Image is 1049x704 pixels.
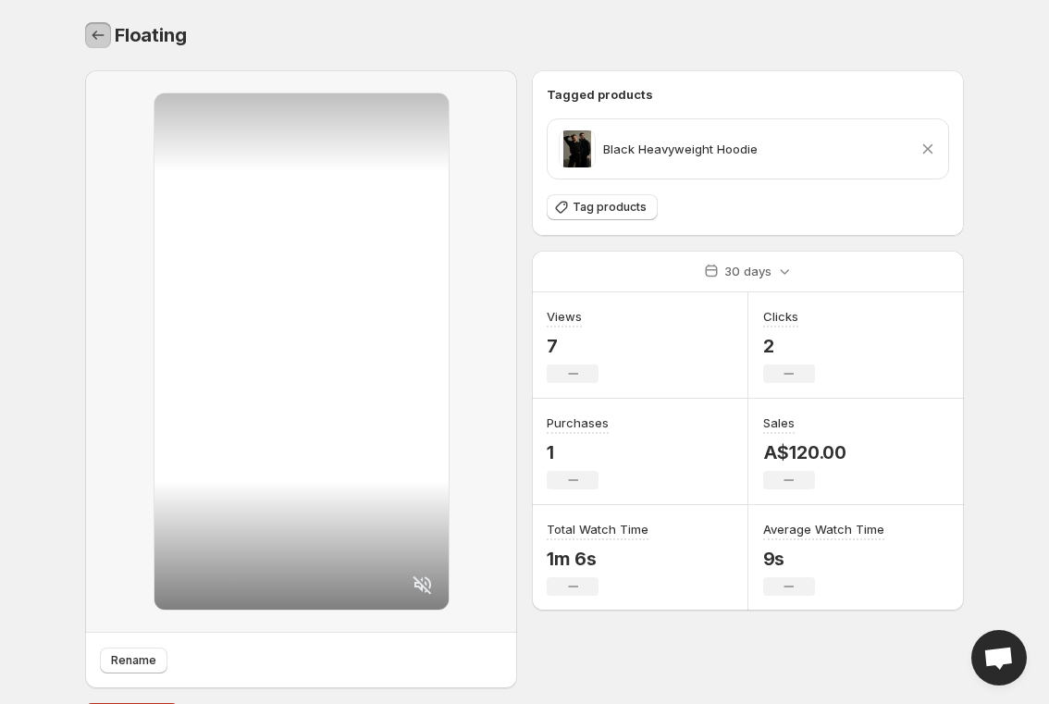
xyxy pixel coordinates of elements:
[763,335,815,357] p: 2
[573,200,647,215] span: Tag products
[763,548,884,570] p: 9s
[763,307,798,326] h3: Clicks
[547,335,599,357] p: 7
[763,414,795,432] h3: Sales
[971,630,1027,685] div: Open chat
[115,24,186,46] span: Floating
[603,140,758,158] p: Black Heavyweight Hoodie
[111,653,156,668] span: Rename
[547,85,949,104] h6: Tagged products
[100,648,167,673] button: Rename
[724,262,771,280] p: 30 days
[547,520,648,538] h3: Total Watch Time
[547,194,658,220] button: Tag products
[85,22,111,48] button: Settings
[547,414,609,432] h3: Purchases
[547,441,609,463] p: 1
[547,307,582,326] h3: Views
[763,441,846,463] p: A$120.00
[763,520,884,538] h3: Average Watch Time
[547,548,648,570] p: 1m 6s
